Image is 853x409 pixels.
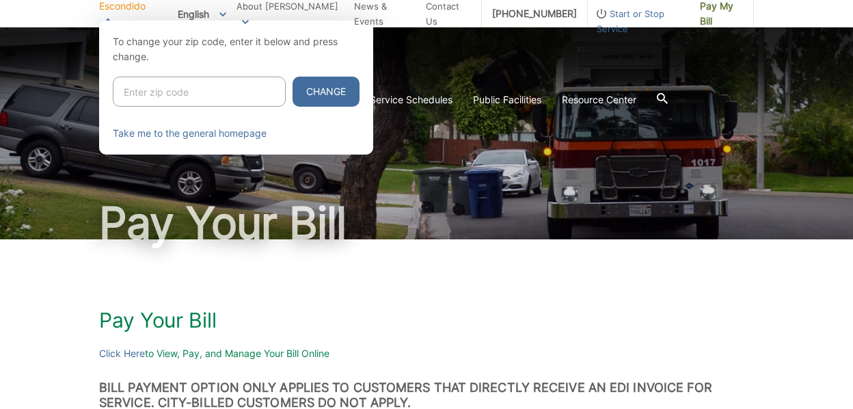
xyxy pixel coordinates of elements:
p: To change your zip code, enter it below and press change. [113,34,360,64]
a: Take me to the general homepage [113,126,267,141]
span: English [167,3,236,25]
input: Enter zip code [113,77,286,107]
button: Change [293,77,360,107]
